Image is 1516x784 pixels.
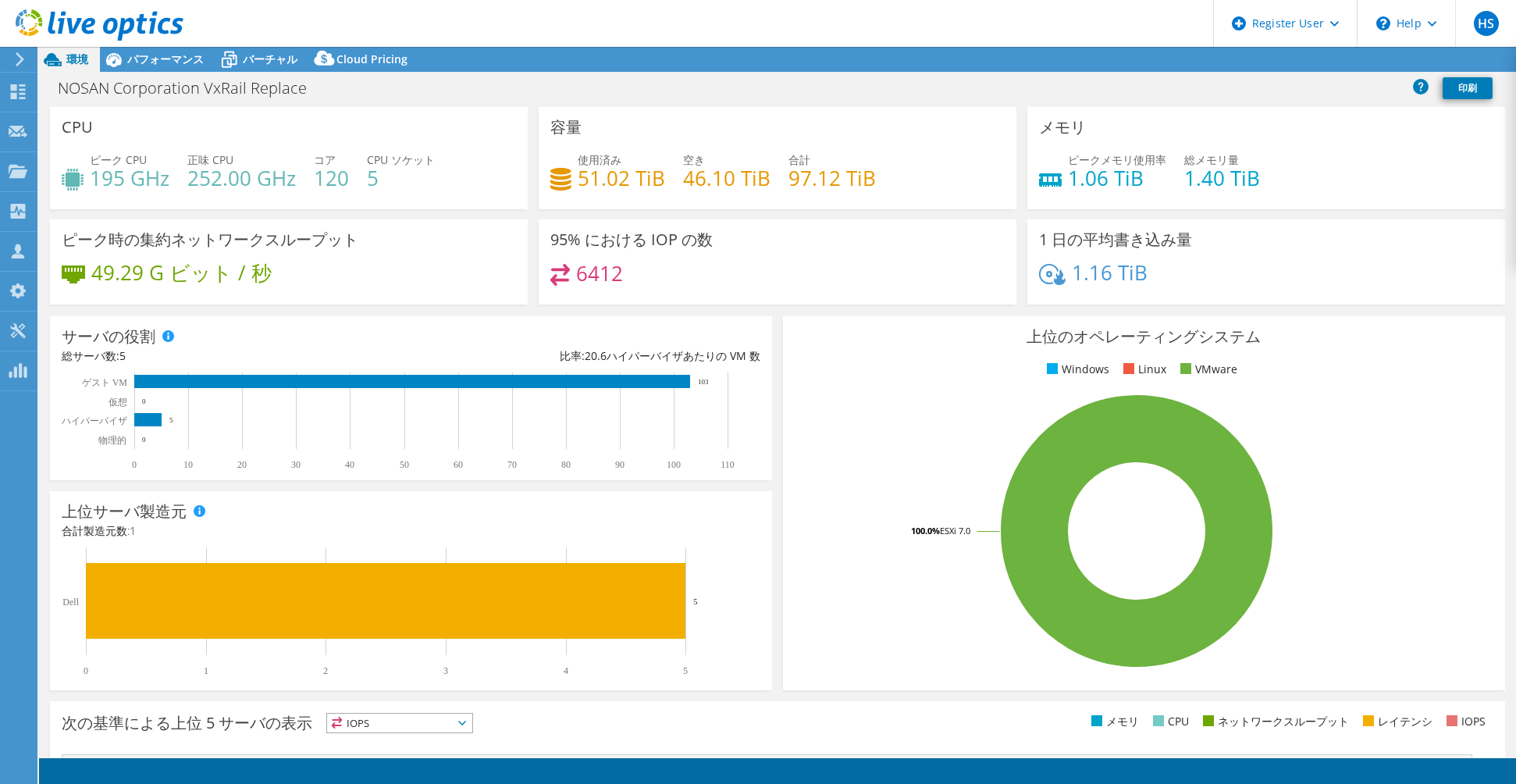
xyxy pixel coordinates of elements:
[187,152,233,167] span: 正味 CPU
[323,665,328,676] text: 2
[66,52,88,66] span: 環境
[911,525,940,536] tspan: 100.0%
[119,348,126,363] span: 5
[454,459,463,470] text: 60
[683,665,688,676] text: 5
[62,597,79,608] text: Dell
[127,52,204,66] span: パフォーマンス
[314,169,349,187] h4: 120
[795,328,1493,345] h3: 上位のオペレーティングシステム
[578,169,665,187] h4: 51.02 TiB
[336,52,407,66] span: Cloud Pricing
[240,756,256,765] text: 32%
[1068,152,1166,167] span: ピークメモリ使用率
[62,503,187,520] h3: 上位サーバ製造元
[62,522,760,540] h4: 合計製造元数:
[345,459,354,470] text: 40
[61,415,127,426] text: ハイパーバイザ
[1176,361,1237,378] li: VMware
[683,169,770,187] h4: 46.10 TiB
[142,397,146,405] text: 0
[314,152,336,167] span: コア
[698,378,709,386] text: 103
[90,169,169,187] h4: 195 GHz
[507,459,517,470] text: 70
[788,169,876,187] h4: 97.12 TiB
[667,459,681,470] text: 100
[91,264,272,281] h4: 49.29 G ビット / 秒
[576,265,623,282] h4: 6412
[237,459,247,470] text: 20
[550,231,713,248] h3: 95% における IOP の数
[1039,119,1086,136] h3: メモリ
[1119,361,1166,378] li: Linux
[721,459,735,470] text: 110
[683,152,705,167] span: 空き
[585,348,607,363] span: 20.6
[1474,11,1499,36] span: HS
[550,119,582,136] h3: 容量
[1043,361,1109,378] li: Windows
[62,231,358,248] h3: ピーク時の集約ネットワークスループット
[132,459,137,470] text: 0
[1068,169,1166,187] h4: 1.06 TiB
[1087,713,1139,730] li: メモリ
[62,347,411,365] div: 総サーバ数:
[1199,713,1349,730] li: ネットワークスループット
[578,152,621,167] span: 使用済み
[443,665,448,676] text: 3
[1443,77,1493,99] a: 印刷
[204,665,208,676] text: 1
[1376,16,1390,30] svg: \n
[1039,231,1192,248] h3: 1 日の平均書き込み量
[615,459,625,470] text: 90
[84,665,88,676] text: 0
[108,397,127,408] text: 仮想
[1359,713,1432,730] li: レイテンシ
[169,416,173,424] text: 5
[130,523,136,538] span: 1
[291,459,301,470] text: 30
[411,347,760,365] div: 比率: ハイパーバイザあたりの VM 数
[940,525,970,536] tspan: ESXi 7.0
[62,119,93,136] h3: CPU
[788,152,810,167] span: 合計
[187,169,296,187] h4: 252.00 GHz
[183,459,193,470] text: 10
[62,328,155,345] h3: サーバの役割
[1149,713,1189,730] li: CPU
[1443,713,1486,730] li: IOPS
[1072,264,1148,281] h4: 1.16 TiB
[98,435,126,446] text: 物理的
[693,597,698,606] text: 5
[90,152,147,167] span: ピーク CPU
[1184,152,1239,167] span: 総メモリ量
[367,152,435,167] span: CPU ソケット
[327,714,472,732] span: IOPS
[51,80,331,97] h1: NOSAN Corporation VxRail Replace
[561,459,571,470] text: 80
[1184,169,1260,187] h4: 1.40 TiB
[243,52,297,66] span: バーチャル
[142,436,146,444] text: 0
[82,377,128,388] text: ゲスト VM
[367,169,435,187] h4: 5
[400,459,409,470] text: 50
[564,665,568,676] text: 4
